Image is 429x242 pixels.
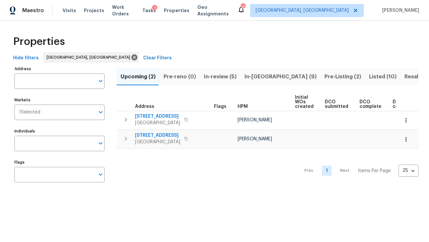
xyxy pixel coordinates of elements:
span: [GEOGRAPHIC_DATA], [GEOGRAPHIC_DATA] [47,54,133,61]
span: [STREET_ADDRESS] [135,132,180,139]
span: HPM [238,104,248,109]
span: [STREET_ADDRESS] [135,113,180,120]
span: Flags [214,104,226,109]
span: [PERSON_NAME] [380,7,419,14]
span: Pre-reno (0) [164,72,196,81]
button: Open [96,108,105,117]
label: Flags [14,160,105,164]
span: In-review (5) [204,72,237,81]
span: Maestro [22,7,44,14]
span: Tasks [142,8,156,13]
span: [GEOGRAPHIC_DATA], [GEOGRAPHIC_DATA] [256,7,349,14]
a: Goto page 1 [322,166,332,176]
button: Clear Filters [141,52,174,64]
span: Address [135,104,154,109]
span: Clear Filters [143,54,172,62]
span: [GEOGRAPHIC_DATA] [135,139,180,145]
span: Listed (10) [369,72,397,81]
span: Initial WOs created [295,95,314,109]
label: Individuals [14,129,105,133]
span: DCO complete [360,100,381,109]
button: Open [96,76,105,86]
span: Geo Assignments [197,4,229,17]
nav: Pagination Navigation [298,153,419,189]
span: Visits [63,7,76,14]
div: 1 [152,5,157,11]
span: Projects [84,7,104,14]
span: Work Orders [112,4,134,17]
div: 25 [399,162,419,179]
button: Hide filters [10,52,41,64]
div: [GEOGRAPHIC_DATA], [GEOGRAPHIC_DATA] [43,52,139,63]
span: D0W complete [393,100,415,109]
label: Markets [14,98,105,102]
div: 17 [241,4,245,10]
span: Properties [13,38,65,45]
span: In-[GEOGRAPHIC_DATA] (9) [244,72,317,81]
span: Hide filters [13,54,39,62]
button: Open [96,170,105,179]
span: [PERSON_NAME] [238,137,272,141]
span: Pre-Listing (2) [324,72,361,81]
span: DCO submitted [325,100,348,109]
label: Address [14,67,105,71]
span: [GEOGRAPHIC_DATA] [135,120,180,126]
span: 1 Selected [19,110,40,115]
span: Properties [164,7,189,14]
span: Upcoming (2) [121,72,156,81]
span: [PERSON_NAME] [238,118,272,122]
p: Items Per Page [358,168,391,174]
button: Open [96,139,105,148]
